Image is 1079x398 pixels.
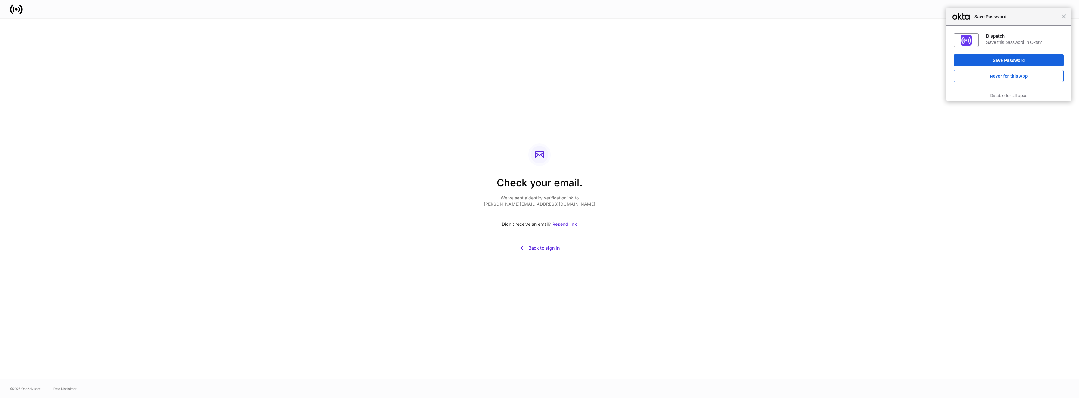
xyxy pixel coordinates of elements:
h2: Check your email. [484,176,595,195]
span: Save Password [971,13,1061,20]
span: Close [1061,14,1066,19]
button: Back to sign in [484,241,595,255]
a: Disable for all apps [990,93,1027,98]
div: Dispatch [986,33,1064,39]
div: Didn’t receive an email? [484,217,595,231]
button: Never for this App [954,70,1064,82]
a: Data Disclaimer [53,386,77,391]
div: Resend link [552,221,577,227]
img: IoaI0QAAAAZJREFUAwDpn500DgGa8wAAAABJRU5ErkJggg== [961,35,972,46]
button: Resend link [552,217,577,231]
button: Save Password [954,54,1064,66]
p: We’ve sent a identity verification link to [PERSON_NAME][EMAIL_ADDRESS][DOMAIN_NAME] [484,195,595,207]
span: © 2025 OneAdvisory [10,386,41,391]
div: Back to sign in [529,245,560,251]
div: Save this password in Okta? [986,39,1064,45]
